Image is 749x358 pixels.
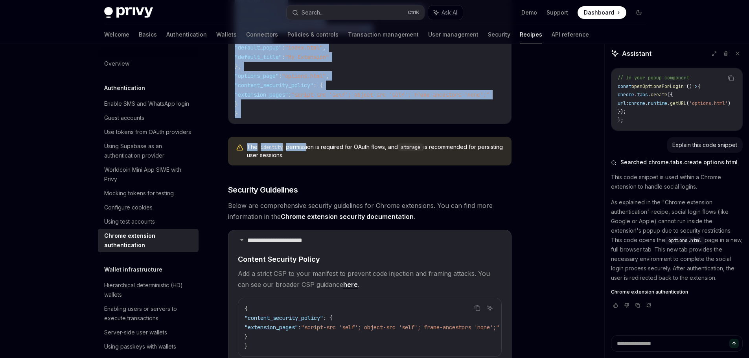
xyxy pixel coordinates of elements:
span: const [618,83,631,90]
div: Use tokens from OAuth providers [104,127,191,137]
a: Security [488,25,510,44]
span: . [648,92,651,98]
a: Configure cookies [98,200,199,215]
span: : [282,44,285,51]
span: Content Security Policy [238,254,320,264]
span: . [645,100,648,106]
a: Chrome extension authentication [611,289,743,295]
div: Explain this code snippet [672,141,737,149]
span: : { [323,314,333,321]
span: }, [235,63,241,70]
a: Wallets [216,25,237,44]
button: Ask AI [485,303,495,313]
span: 'options.html' [689,100,728,106]
a: here [343,281,358,289]
button: Searched chrome.tabs.create options.html [611,158,743,166]
span: } [245,333,248,340]
a: Overview [98,57,199,71]
a: Basics [139,25,157,44]
svg: Warning [236,144,244,152]
span: Add a strict CSP to your manifest to prevent code injection and framing attacks. You can see our ... [238,268,502,290]
button: Ask AI [428,6,463,20]
span: ( [686,100,689,106]
a: Authentication [166,25,207,44]
span: Ask AI [442,9,457,17]
a: Recipes [520,25,542,44]
img: dark logo [104,7,153,18]
code: identity [258,143,286,151]
a: Support [547,9,568,17]
span: "script-src 'self'; object-src 'self'; frame-ancestors 'none';" [291,91,490,98]
button: Copy the contents from the code block [726,73,736,83]
span: "options_page" [235,72,279,79]
a: Chrome extension security documentation [281,213,414,221]
span: = [684,83,686,90]
a: User management [428,25,478,44]
span: "options.html" [282,72,326,79]
span: : [288,91,291,98]
p: As explained in the "Chrome extension authentication" recipe, social login flows (like Google or ... [611,198,743,283]
a: Using passkeys with wallets [98,340,199,354]
a: Enabling users or servers to execute transactions [98,302,199,325]
span: Assistant [622,49,651,58]
a: Dashboard [578,6,626,19]
button: Copy the contents from the code block [472,303,482,313]
a: Using test accounts [98,215,199,229]
span: runtime [648,100,667,106]
div: Using test accounts [104,217,155,226]
div: Enabling users or servers to execute transactions [104,304,194,323]
a: Welcome [104,25,129,44]
span: Dashboard [584,9,614,17]
a: Worldcoin Mini App SIWE with Privy [98,163,199,186]
span: Ctrl K [408,9,420,16]
div: Chrome extension authentication [104,231,194,250]
h5: Wallet infrastructure [104,265,162,274]
span: openOptionsForLogin [631,83,684,90]
div: Overview [104,59,129,68]
span: ({ [667,92,673,98]
span: create [651,92,667,98]
span: { [245,305,248,312]
a: Hierarchical deterministic (HD) wallets [98,278,199,302]
a: Policies & controls [287,25,339,44]
a: API reference [552,25,589,44]
a: Use tokens from OAuth providers [98,125,199,139]
span: ) [728,100,731,106]
span: Below are comprehensive security guidelines for Chrome extensions. You can find more information ... [228,200,512,222]
span: : [282,53,285,61]
a: Mocking tokens for testing [98,186,199,200]
p: This code snippet is used within a Chrome extension to handle social logins. [611,173,743,191]
span: tabs [637,92,648,98]
h5: Authentication [104,83,145,93]
span: () [686,83,692,90]
a: Server-side user wallets [98,325,199,340]
a: Connectors [246,25,278,44]
span: . [634,92,637,98]
span: : [298,324,301,331]
span: chrome [629,100,645,106]
span: chrome [618,92,634,98]
span: , [326,72,329,79]
div: Search... [302,8,324,17]
span: "extension_pages" [235,91,288,98]
span: { [697,83,700,90]
a: Guest accounts [98,111,199,125]
a: Using Supabase as an authentication provider [98,139,199,163]
span: Chrome extension authentication [611,289,688,295]
a: Demo [521,9,537,17]
div: Using passkeys with wallets [104,342,176,351]
span: }); [618,108,626,115]
span: "content_security_policy" [235,82,313,89]
span: , [323,44,326,51]
span: . [667,100,670,106]
span: : [279,72,282,79]
button: Search...CtrlK [287,6,424,20]
span: "index.html" [285,44,323,51]
span: }; [618,117,623,123]
div: Server-side user wallets [104,328,167,337]
span: "script-src 'self'; object-src 'self'; frame-ancestors 'none';" [301,324,499,331]
a: Chrome extension authentication [98,229,199,252]
span: => [692,83,697,90]
span: "content_security_policy" [245,314,323,321]
div: Configure cookies [104,203,153,212]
